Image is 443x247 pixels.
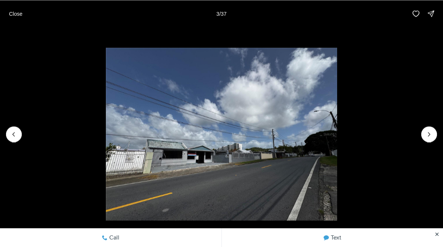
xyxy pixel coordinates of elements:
[6,126,22,142] button: Previous slide
[5,6,27,21] button: Close
[216,10,226,16] p: 3 / 37
[9,10,23,16] p: Close
[421,126,437,142] button: Next slide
